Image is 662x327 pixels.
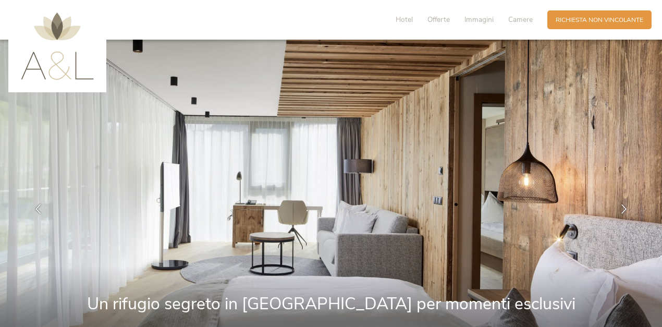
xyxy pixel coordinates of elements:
[508,15,533,25] span: Camere
[464,15,494,25] span: Immagini
[427,15,450,25] span: Offerte
[21,13,94,80] img: AMONTI & LUNARIS Wellnessresort
[556,16,643,25] span: Richiesta non vincolante
[396,15,413,25] span: Hotel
